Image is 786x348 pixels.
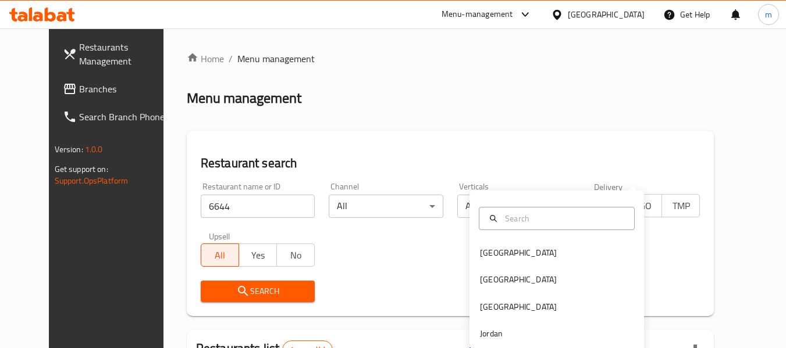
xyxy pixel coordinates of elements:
button: All [201,243,239,267]
input: Search for restaurant name or ID.. [201,195,315,218]
input: Search [500,212,627,225]
nav: breadcrumb [187,52,714,66]
div: Jordan [480,327,503,340]
li: / [229,52,233,66]
label: Delivery [594,182,623,191]
a: Restaurants Management [54,33,180,75]
h2: Restaurant search [201,155,700,172]
div: All [457,195,572,218]
button: Search [201,281,315,302]
span: Search [210,284,306,299]
span: All [206,247,234,264]
div: [GEOGRAPHIC_DATA] [480,300,557,313]
span: No [282,247,310,264]
button: TMP [661,194,700,217]
a: Home [187,52,224,66]
span: TMP [667,198,695,214]
span: Search Branch Phone [79,110,171,124]
button: Yes [239,243,277,267]
a: Support.OpsPlatform [55,173,129,188]
h2: Menu management [187,89,301,107]
span: 1.0.0 [85,142,103,157]
div: [GEOGRAPHIC_DATA] [568,8,645,21]
span: Restaurants Management [79,40,171,68]
button: No [276,243,315,267]
a: Search Branch Phone [54,103,180,131]
div: [GEOGRAPHIC_DATA] [480,246,557,259]
span: Yes [244,247,272,264]
span: m [765,8,772,21]
div: All [329,195,443,218]
a: Branches [54,75,180,103]
div: Menu-management [442,8,513,21]
span: Menu management [237,52,315,66]
div: [GEOGRAPHIC_DATA] [480,273,557,286]
span: Version: [55,142,83,157]
label: Upsell [209,232,230,240]
span: Branches [79,82,171,96]
span: Get support on: [55,162,108,177]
